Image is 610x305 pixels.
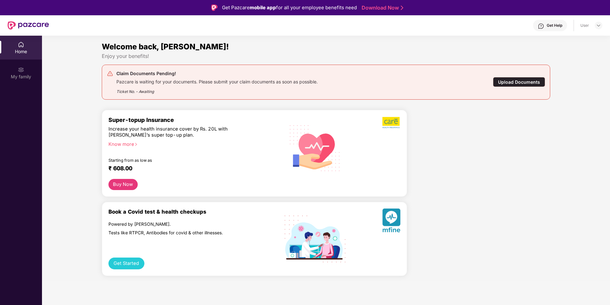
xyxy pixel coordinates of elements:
img: svg+xml;base64,PHN2ZyB4bWxucz0iaHR0cDovL3d3dy53My5vcmcvMjAwMC9zdmciIHdpZHRoPSIyNCIgaGVpZ2h0PSIyNC... [107,70,113,77]
img: svg+xml;base64,PHN2ZyB4bWxucz0iaHR0cDovL3d3dy53My5vcmcvMjAwMC9zdmciIHhtbG5zOnhsaW5rPSJodHRwOi8vd3... [382,209,400,235]
div: Super-topup Insurance [108,117,279,123]
div: Powered by [PERSON_NAME]. [108,221,251,227]
div: Get Help [547,23,562,28]
button: Buy Now [108,179,138,190]
img: svg+xml;base64,PHN2ZyB3aWR0aD0iMjAiIGhlaWdodD0iMjAiIHZpZXdCb3g9IjAgMCAyMCAyMCIgZmlsbD0ibm9uZSIgeG... [18,67,24,73]
div: Upload Documents [493,77,545,87]
div: Book a Covid test & health checkups [108,209,279,215]
img: New Pazcare Logo [8,21,49,30]
strong: mobile app [250,4,276,11]
button: Get Started [108,258,144,269]
img: svg+xml;base64,PHN2ZyBpZD0iSGVscC0zMngzMiIgeG1sbnM9Imh0dHA6Ly93d3cudzMub3JnLzIwMDAvc3ZnIiB3aWR0aD... [538,23,544,29]
img: Logo [211,4,218,11]
img: Stroke [401,4,403,11]
a: Download Now [362,4,401,11]
img: svg+xml;base64,PHN2ZyB4bWxucz0iaHR0cDovL3d3dy53My5vcmcvMjAwMC9zdmciIHdpZHRoPSIxOTIiIGhlaWdodD0iMT... [285,216,345,262]
div: Get Pazcare for all your employee benefits need [222,4,357,11]
div: Ticket No. - Awaiting [116,85,318,95]
div: Know more [108,141,275,146]
div: ₹ 608.00 [108,165,273,173]
img: svg+xml;base64,PHN2ZyBpZD0iSG9tZSIgeG1sbnM9Imh0dHA6Ly93d3cudzMub3JnLzIwMDAvc3ZnIiB3aWR0aD0iMjAiIG... [18,41,24,48]
div: Increase your health insurance cover by Rs. 20L with [PERSON_NAME]’s super top-up plan. [108,126,251,138]
div: Enjoy your benefits! [102,53,551,60]
div: Claim Documents Pending! [116,70,318,77]
span: right [134,143,138,146]
span: Welcome back, [PERSON_NAME]! [102,42,229,51]
div: Pazcare is waiting for your documents. Please submit your claim documents as soon as possible. [116,77,318,85]
div: Starting from as low as [108,158,252,162]
div: Tests like RTPCR, Antibodies for covid & other illnesses. [108,230,251,236]
div: User [580,23,589,28]
img: svg+xml;base64,PHN2ZyBpZD0iRHJvcGRvd24tMzJ4MzIiIHhtbG5zPSJodHRwOi8vd3d3LnczLm9yZy8yMDAwL3N2ZyIgd2... [596,23,601,28]
img: b5dec4f62d2307b9de63beb79f102df3.png [382,117,400,129]
img: svg+xml;base64,PHN2ZyB4bWxucz0iaHR0cDovL3d3dy53My5vcmcvMjAwMC9zdmciIHhtbG5zOnhsaW5rPSJodHRwOi8vd3... [285,117,345,179]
